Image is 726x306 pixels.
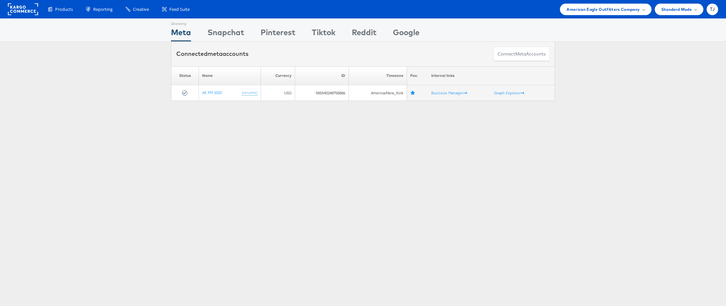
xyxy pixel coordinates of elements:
td: 585540248758886 [295,85,349,101]
div: Tiktok [312,27,335,41]
span: American Eagle Outfitters Company [566,6,640,13]
div: Reddit [352,27,376,41]
span: TJ [710,7,715,12]
button: ConnectmetaAccounts [493,47,550,61]
a: AE PM 2020 [202,90,222,95]
th: Currency [261,66,295,85]
div: Google [393,27,419,41]
span: meta [207,50,223,58]
td: USD [261,85,295,101]
span: Feed Suite [169,6,190,12]
th: ID [295,66,349,85]
a: Graph Explorer [494,90,524,95]
th: Name [199,66,261,85]
span: meta [515,51,526,57]
span: Standard Mode [661,6,692,13]
div: Meta [171,27,191,41]
th: Timezone [349,66,407,85]
span: Creative [133,6,149,12]
th: Status [171,66,199,85]
div: Snapchat [207,27,244,41]
span: Reporting [93,6,113,12]
div: Showing [171,19,191,27]
td: America/New_York [349,85,407,101]
span: Products [55,6,73,12]
div: Connected accounts [176,50,248,58]
a: (rename) [242,90,257,96]
a: Business Manager [431,90,467,95]
div: Pinterest [261,27,295,41]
